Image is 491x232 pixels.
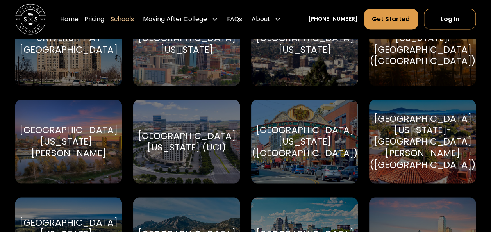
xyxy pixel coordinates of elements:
a: Home [60,8,79,30]
div: [GEOGRAPHIC_DATA][US_STATE]-[PERSON_NAME] [20,124,117,159]
div: [GEOGRAPHIC_DATA][US_STATE] ([GEOGRAPHIC_DATA]) [252,124,358,159]
img: Storage Scholars main logo [15,4,46,34]
div: About [251,14,270,23]
a: Go to selected school [133,2,240,86]
a: [PHONE_NUMBER] [308,15,358,23]
a: Log In [424,9,476,29]
a: Go to selected school [369,2,476,86]
div: [GEOGRAPHIC_DATA][US_STATE] [256,32,354,55]
a: home [15,4,46,34]
a: Go to selected school [251,2,358,86]
div: [GEOGRAPHIC_DATA][US_STATE] [137,32,235,55]
a: FAQs [227,8,242,30]
div: Moving After College [140,8,221,30]
a: Go to selected school [133,100,240,184]
a: Schools [111,8,134,30]
a: Go to selected school [251,100,358,184]
a: Go to selected school [369,100,476,184]
div: Moving After College [143,14,207,23]
a: Go to selected school [15,100,122,184]
a: Go to selected school [15,2,122,86]
a: Pricing [84,8,104,30]
div: University at [GEOGRAPHIC_DATA] [20,32,117,55]
a: Get Started [364,9,418,29]
div: [GEOGRAPHIC_DATA][US_STATE]-[GEOGRAPHIC_DATA][PERSON_NAME] ([GEOGRAPHIC_DATA]) [370,113,476,170]
div: [GEOGRAPHIC_DATA][US_STATE] (UCI) [137,130,235,153]
div: About [248,8,284,30]
div: [GEOGRAPHIC_DATA][US_STATE], [GEOGRAPHIC_DATA] ([GEOGRAPHIC_DATA]) [370,21,476,66]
